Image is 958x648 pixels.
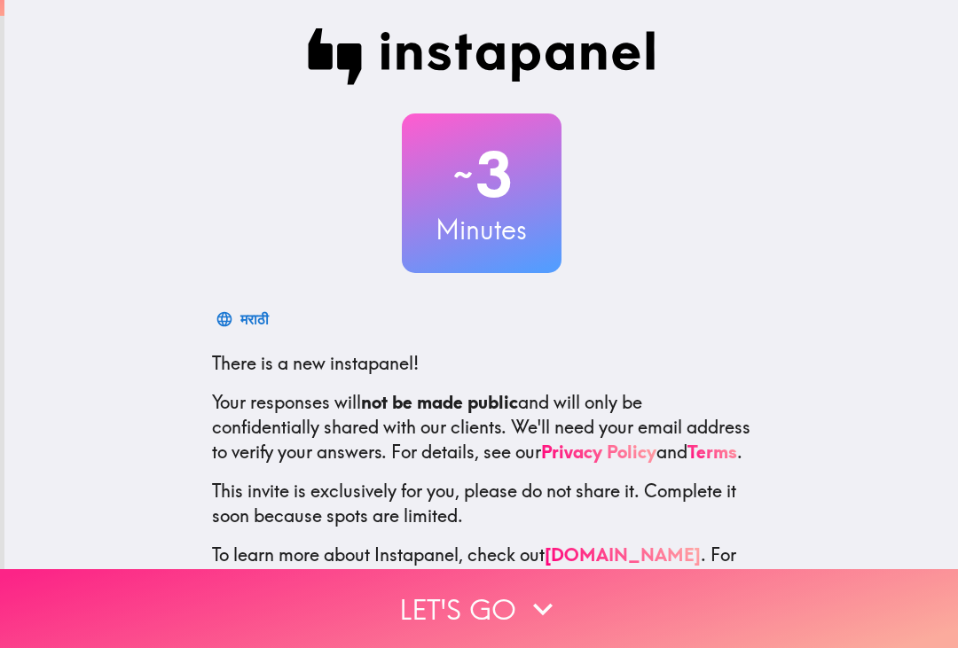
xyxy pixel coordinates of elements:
span: ~ [451,148,475,201]
h3: Minutes [402,211,561,248]
p: This invite is exclusively for you, please do not share it. Complete it soon because spots are li... [212,479,751,528]
b: not be made public [361,391,518,413]
a: [DOMAIN_NAME] [545,543,701,566]
a: Terms [687,441,737,463]
div: मराठी [240,307,269,332]
p: To learn more about Instapanel, check out . For questions or help, email us at . [212,543,751,617]
button: मराठी [212,301,276,337]
h2: 3 [402,138,561,211]
span: There is a new instapanel! [212,352,419,374]
a: Privacy Policy [541,441,656,463]
p: Your responses will and will only be confidentially shared with our clients. We'll need your emai... [212,390,751,465]
img: Instapanel [308,28,656,85]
